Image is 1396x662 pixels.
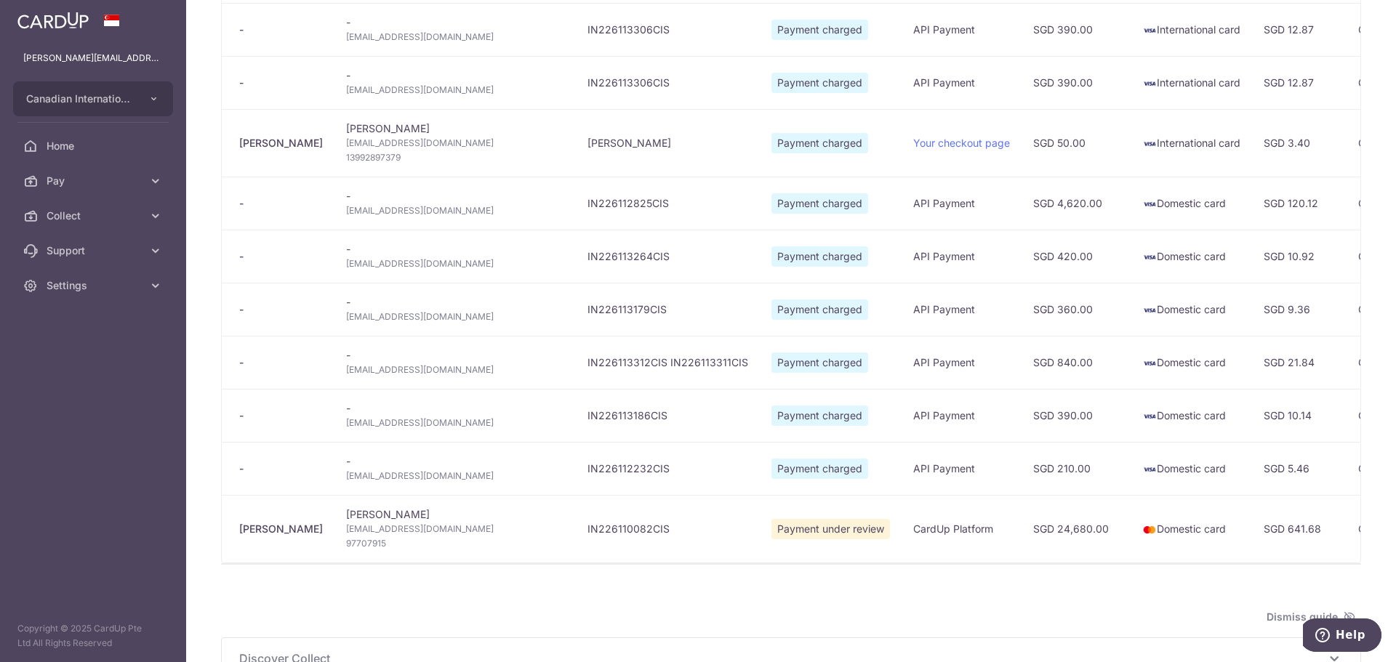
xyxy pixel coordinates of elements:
td: SGD 5.46 [1252,442,1347,495]
span: Canadian International School Pte Ltd [26,92,134,106]
td: - [334,230,576,283]
span: Payment charged [771,299,868,320]
span: Collect [47,209,143,223]
td: SGD 390.00 [1022,389,1131,442]
td: [PERSON_NAME] [334,109,576,177]
td: - [334,283,576,336]
div: - [239,302,323,317]
td: IN226113186CIS [576,389,760,442]
span: Payment charged [771,405,868,426]
span: Settings [47,278,143,293]
span: [EMAIL_ADDRESS][DOMAIN_NAME] [346,416,564,430]
div: [PERSON_NAME] [239,522,323,536]
td: SGD 21.84 [1252,336,1347,389]
div: - [239,461,323,476]
td: IN226113179CIS [576,283,760,336]
td: SGD 210.00 [1022,442,1131,495]
span: [EMAIL_ADDRESS][DOMAIN_NAME] [346,469,564,483]
td: SGD 390.00 [1022,56,1131,109]
td: SGD 3.40 [1252,109,1347,177]
td: Domestic card [1131,389,1252,442]
span: [EMAIL_ADDRESS][DOMAIN_NAME] [346,136,564,150]
span: Payment under review [771,519,890,539]
td: SGD 390.00 [1022,3,1131,56]
img: visa-sm-192604c4577d2d35970c8ed26b86981c2741ebd56154ab54ad91a526f0f24972.png [1142,462,1157,477]
span: Help [33,10,63,23]
img: mastercard-sm-87a3fd1e0bddd137fecb07648320f44c262e2538e7db6024463105ddbc961eb2.png [1142,522,1157,537]
img: visa-sm-192604c4577d2d35970c8ed26b86981c2741ebd56154ab54ad91a526f0f24972.png [1142,137,1157,151]
td: Domestic card [1131,495,1252,562]
td: - [334,177,576,230]
td: SGD 360.00 [1022,283,1131,336]
td: SGD 50.00 [1022,109,1131,177]
span: 97707915 [346,536,564,551]
span: Support [47,243,143,258]
td: IN226113306CIS [576,3,760,56]
td: - [334,389,576,442]
span: Payment charged [771,133,868,153]
img: visa-sm-192604c4577d2d35970c8ed26b86981c2741ebd56154ab54ad91a526f0f24972.png [1142,250,1157,265]
img: visa-sm-192604c4577d2d35970c8ed26b86981c2741ebd56154ab54ad91a526f0f24972.png [1142,303,1157,318]
td: Domestic card [1131,177,1252,230]
span: Payment charged [771,20,868,40]
div: [PERSON_NAME] [239,136,323,150]
div: - [239,76,323,90]
div: - [239,196,323,211]
td: SGD 24,680.00 [1022,495,1131,562]
td: SGD 10.92 [1252,230,1347,283]
div: - [239,23,323,37]
td: SGD 4,620.00 [1022,177,1131,230]
td: - [334,56,576,109]
td: [PERSON_NAME] [334,495,576,562]
div: - [239,249,323,264]
div: - [239,355,323,370]
span: [EMAIL_ADDRESS][DOMAIN_NAME] [346,257,564,271]
td: IN226110082CIS [576,495,760,562]
td: IN226113264CIS [576,230,760,283]
td: IN226112825CIS [576,177,760,230]
td: International card [1131,3,1252,56]
span: Dismiss guide [1267,608,1355,626]
td: - [334,442,576,495]
td: IN226113312CIS IN226113311CIS [576,336,760,389]
img: visa-sm-192604c4577d2d35970c8ed26b86981c2741ebd56154ab54ad91a526f0f24972.png [1142,197,1157,211]
span: Payment charged [771,193,868,214]
td: SGD 12.87 [1252,3,1347,56]
span: [EMAIL_ADDRESS][DOMAIN_NAME] [346,203,564,218]
td: API Payment [902,56,1022,109]
img: visa-sm-192604c4577d2d35970c8ed26b86981c2741ebd56154ab54ad91a526f0f24972.png [1142,409,1157,424]
span: [EMAIL_ADDRESS][DOMAIN_NAME] [346,522,564,536]
iframe: Opens a widget where you can find more information [1303,618,1381,655]
a: Your checkout page [913,137,1010,149]
span: [EMAIL_ADDRESS][DOMAIN_NAME] [346,30,564,44]
td: [PERSON_NAME] [576,109,760,177]
img: visa-sm-192604c4577d2d35970c8ed26b86981c2741ebd56154ab54ad91a526f0f24972.png [1142,356,1157,371]
td: Domestic card [1131,283,1252,336]
td: SGD 641.68 [1252,495,1347,562]
span: Payment charged [771,246,868,267]
td: API Payment [902,3,1022,56]
td: CardUp Platform [902,495,1022,562]
td: API Payment [902,442,1022,495]
img: visa-sm-192604c4577d2d35970c8ed26b86981c2741ebd56154ab54ad91a526f0f24972.png [1142,76,1157,91]
span: Payment charged [771,352,868,373]
td: IN226113306CIS [576,56,760,109]
td: International card [1131,56,1252,109]
td: Domestic card [1131,336,1252,389]
td: International card [1131,109,1252,177]
span: Payment charged [771,459,868,479]
td: SGD 420.00 [1022,230,1131,283]
td: Domestic card [1131,442,1252,495]
p: [PERSON_NAME][EMAIL_ADDRESS][PERSON_NAME][DOMAIN_NAME] [23,51,163,65]
td: API Payment [902,389,1022,442]
img: visa-sm-192604c4577d2d35970c8ed26b86981c2741ebd56154ab54ad91a526f0f24972.png [1142,23,1157,38]
button: Canadian International School Pte Ltd [13,81,173,116]
td: IN226112232CIS [576,442,760,495]
td: SGD 12.87 [1252,56,1347,109]
span: 13992897379 [346,150,564,165]
td: - [334,3,576,56]
td: API Payment [902,336,1022,389]
td: SGD 10.14 [1252,389,1347,442]
span: [EMAIL_ADDRESS][DOMAIN_NAME] [346,83,564,97]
